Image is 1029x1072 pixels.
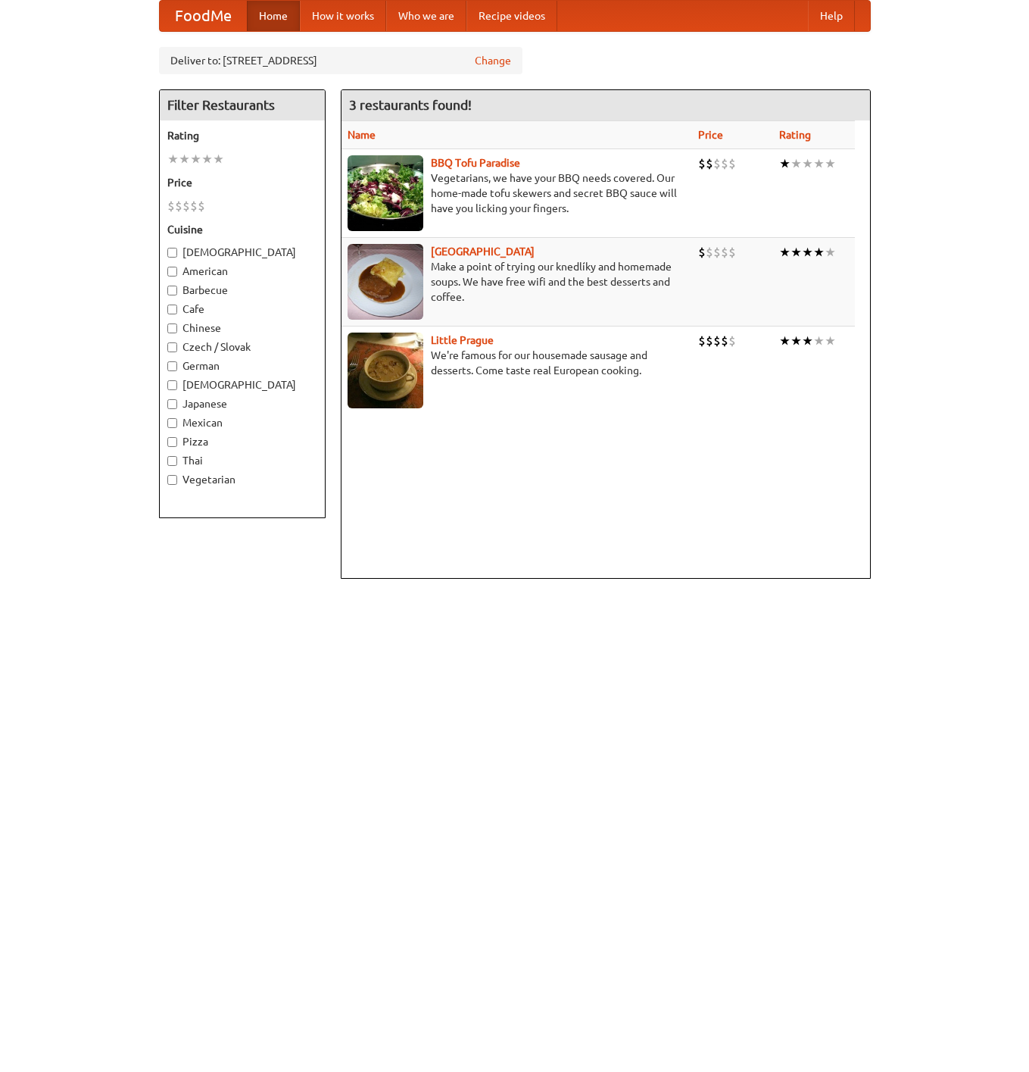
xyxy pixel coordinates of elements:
a: Home [247,1,300,31]
p: Vegetarians, we have your BBQ needs covered. Our home-made tofu skewers and secret BBQ sauce will... [348,170,687,216]
li: $ [713,333,721,349]
li: ★ [813,244,825,261]
li: ★ [790,244,802,261]
a: How it works [300,1,386,31]
li: ★ [779,333,790,349]
img: tofuparadise.jpg [348,155,423,231]
a: BBQ Tofu Paradise [431,157,520,169]
input: [DEMOGRAPHIC_DATA] [167,248,177,258]
a: Recipe videos [466,1,557,31]
li: $ [175,198,182,214]
a: Price [698,129,723,141]
li: $ [698,333,706,349]
a: Change [475,53,511,68]
li: ★ [825,333,836,349]
label: [DEMOGRAPHIC_DATA] [167,245,317,260]
li: ★ [779,155,790,172]
label: Barbecue [167,283,317,298]
img: czechpoint.jpg [348,244,423,320]
input: German [167,361,177,371]
input: Barbecue [167,286,177,295]
li: ★ [201,151,213,167]
h5: Price [167,175,317,190]
h5: Rating [167,128,317,143]
label: Japanese [167,396,317,411]
label: [DEMOGRAPHIC_DATA] [167,377,317,392]
li: ★ [813,155,825,172]
a: Rating [779,129,811,141]
li: ★ [802,244,813,261]
li: ★ [802,155,813,172]
input: Vegetarian [167,475,177,485]
li: ★ [167,151,179,167]
input: [DEMOGRAPHIC_DATA] [167,380,177,390]
div: Deliver to: [STREET_ADDRESS] [159,47,522,74]
label: Pizza [167,434,317,449]
li: $ [190,198,198,214]
li: ★ [213,151,224,167]
h5: Cuisine [167,222,317,237]
a: [GEOGRAPHIC_DATA] [431,245,535,258]
li: $ [713,155,721,172]
li: $ [167,198,175,214]
input: Pizza [167,437,177,447]
label: German [167,358,317,373]
li: ★ [825,244,836,261]
a: Name [348,129,376,141]
label: American [167,264,317,279]
p: Make a point of trying our knedlíky and homemade soups. We have free wifi and the best desserts a... [348,259,687,305]
li: $ [698,155,706,172]
li: $ [706,333,713,349]
img: littleprague.jpg [348,333,423,408]
a: Help [808,1,855,31]
li: $ [706,155,713,172]
label: Chinese [167,320,317,336]
li: $ [721,155,728,172]
li: ★ [813,333,825,349]
label: Thai [167,453,317,468]
li: $ [728,244,736,261]
li: ★ [802,333,813,349]
label: Mexican [167,415,317,430]
label: Vegetarian [167,472,317,487]
li: ★ [779,244,790,261]
a: Who we are [386,1,466,31]
p: We're famous for our housemade sausage and desserts. Come taste real European cooking. [348,348,687,378]
li: ★ [179,151,190,167]
li: $ [706,244,713,261]
input: Thai [167,456,177,466]
ng-pluralize: 3 restaurants found! [349,98,472,112]
li: $ [713,244,721,261]
li: $ [728,155,736,172]
li: $ [721,333,728,349]
label: Czech / Slovak [167,339,317,355]
input: Japanese [167,399,177,409]
input: Mexican [167,418,177,428]
input: Cafe [167,305,177,314]
li: $ [198,198,205,214]
input: Czech / Slovak [167,342,177,352]
li: $ [721,244,728,261]
h4: Filter Restaurants [160,90,325,120]
li: ★ [790,333,802,349]
li: ★ [825,155,836,172]
li: $ [698,244,706,261]
li: ★ [190,151,201,167]
a: FoodMe [160,1,247,31]
li: $ [182,198,190,214]
li: $ [728,333,736,349]
input: American [167,267,177,277]
input: Chinese [167,323,177,333]
label: Cafe [167,302,317,317]
a: Little Prague [431,334,494,346]
li: ★ [790,155,802,172]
